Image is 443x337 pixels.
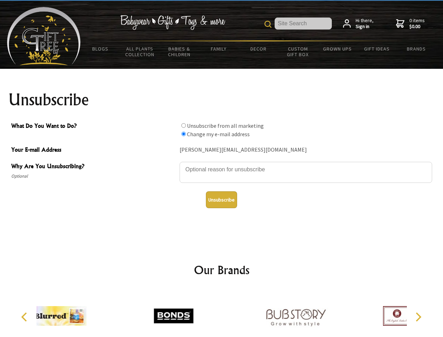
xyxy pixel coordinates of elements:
a: 0 items$0.00 [396,18,425,30]
span: 0 items [409,17,425,30]
span: Your E-mail Address [11,145,176,156]
input: Site Search [275,18,332,29]
a: Custom Gift Box [278,41,318,62]
a: Family [199,41,239,56]
a: Brands [397,41,436,56]
label: Unsubscribe from all marketing [187,122,264,129]
button: Next [410,309,426,325]
strong: Sign in [356,24,374,30]
h1: Unsubscribe [8,91,435,108]
a: BLOGS [81,41,120,56]
button: Previous [18,309,33,325]
img: Babywear - Gifts - Toys & more [120,15,225,30]
a: Grown Ups [317,41,357,56]
img: product search [264,21,271,28]
a: Babies & Children [160,41,199,62]
h2: Our Brands [14,262,429,278]
div: [PERSON_NAME][EMAIL_ADDRESS][DOMAIN_NAME] [180,145,432,156]
span: Optional [11,172,176,180]
strong: $0.00 [409,24,425,30]
textarea: Why Are You Unsubscribing? [180,162,432,183]
input: What Do You Want to Do? [181,132,186,136]
a: All Plants Collection [120,41,160,62]
a: Decor [239,41,278,56]
input: What Do You Want to Do? [181,123,186,128]
a: Hi there,Sign in [343,18,374,30]
span: Why Are You Unsubscribing? [11,162,176,172]
span: Hi there, [356,18,374,30]
img: Babyware - Gifts - Toys and more... [7,7,81,65]
a: Gift Ideas [357,41,397,56]
button: Unsubscribe [206,191,237,208]
span: What Do You Want to Do? [11,121,176,132]
label: Change my e-mail address [187,131,250,138]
